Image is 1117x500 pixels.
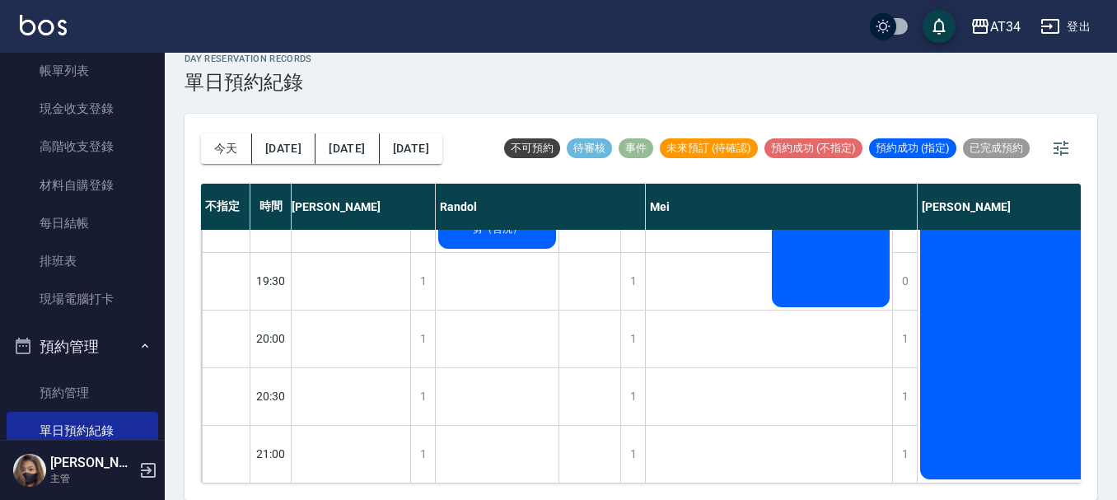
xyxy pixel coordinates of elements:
[963,141,1030,156] span: 已完成預約
[185,54,312,64] h2: day Reservation records
[923,10,956,43] button: save
[250,252,292,310] div: 19:30
[7,128,158,166] a: 高階收支登錄
[410,368,435,425] div: 1
[764,141,862,156] span: 預約成功 (不指定)
[964,10,1027,44] button: AT34
[13,454,46,487] img: Person
[892,311,917,367] div: 1
[892,368,917,425] div: 1
[250,425,292,483] div: 21:00
[7,374,158,412] a: 預約管理
[50,471,134,486] p: 主管
[620,311,645,367] div: 1
[315,133,379,164] button: [DATE]
[7,242,158,280] a: 排班表
[990,16,1021,37] div: AT34
[1034,12,1097,42] button: 登出
[7,412,158,450] a: 單日預約紀錄
[892,426,917,483] div: 1
[660,141,758,156] span: 未來預訂 (待確認)
[504,141,560,156] span: 不可預約
[252,133,315,164] button: [DATE]
[892,253,917,310] div: 0
[7,90,158,128] a: 現金收支登錄
[619,141,653,156] span: 事件
[620,426,645,483] div: 1
[410,426,435,483] div: 1
[7,204,158,242] a: 每日結帳
[50,455,134,471] h5: [PERSON_NAME]
[250,310,292,367] div: 20:00
[620,368,645,425] div: 1
[7,166,158,204] a: 材料自購登錄
[201,133,252,164] button: 今天
[620,253,645,310] div: 1
[869,141,956,156] span: 預約成功 (指定)
[410,311,435,367] div: 1
[567,141,612,156] span: 待審核
[646,184,918,230] div: Mei
[7,280,158,318] a: 現場電腦打卡
[201,184,250,230] div: 不指定
[20,15,67,35] img: Logo
[7,325,158,368] button: 預約管理
[287,184,436,230] div: [PERSON_NAME]
[185,71,312,94] h3: 單日預約紀錄
[250,184,292,230] div: 時間
[7,52,158,90] a: 帳單列表
[250,367,292,425] div: 20:30
[410,253,435,310] div: 1
[470,222,526,236] span: 剪（含洗）
[380,133,442,164] button: [DATE]
[436,184,646,230] div: Randol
